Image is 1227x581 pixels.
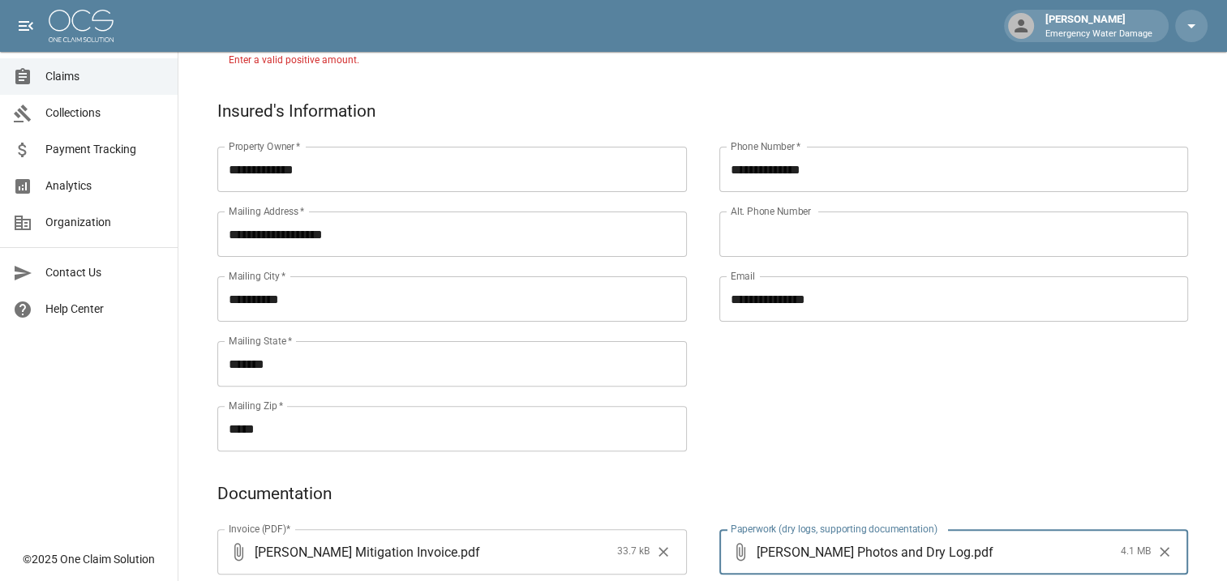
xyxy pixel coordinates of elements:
div: [PERSON_NAME] [1039,11,1159,41]
label: Mailing Address [229,204,304,218]
button: open drawer [10,10,42,42]
label: Mailing City [229,269,286,283]
span: . pdf [971,543,993,562]
label: Mailing State [229,334,292,348]
button: Clear [1152,540,1177,564]
p: Emergency Water Damage [1045,28,1152,41]
span: [PERSON_NAME] Photos and Dry Log [757,543,971,562]
span: Collections [45,105,165,122]
label: Mailing Zip [229,399,284,412]
img: ocs-logo-white-transparent.png [49,10,114,42]
label: Email [731,269,755,283]
span: Analytics [45,177,165,194]
label: Property Owner [229,139,301,153]
span: Claims [45,68,165,85]
span: 4.1 MB [1121,544,1151,560]
span: Contact Us [45,264,165,281]
span: . pdf [457,543,480,562]
label: Paperwork (dry logs, supporting documentation) [731,522,937,536]
span: Help Center [45,301,165,318]
label: Invoice (PDF)* [229,522,291,536]
label: Alt. Phone Number [731,204,811,218]
span: 33.7 kB [617,544,650,560]
label: Phone Number [731,139,800,153]
p: Enter a valid positive amount. [229,53,676,69]
span: Payment Tracking [45,141,165,158]
div: © 2025 One Claim Solution [23,551,155,567]
span: [PERSON_NAME] Mitigation Invoice [255,543,457,562]
button: Clear [651,540,676,564]
span: Organization [45,214,165,231]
